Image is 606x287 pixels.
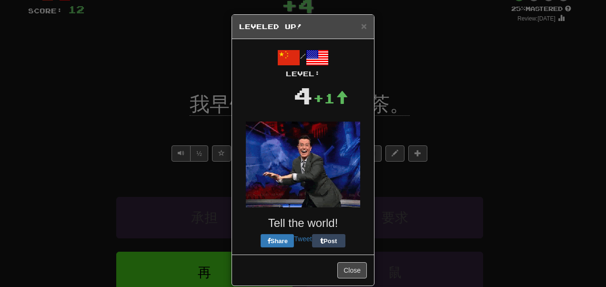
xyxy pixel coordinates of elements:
img: colbert-d8d93119554e3a11f2fb50df59d9335a45bab299cf88b0a944f8a324a1865a88.gif [246,122,360,207]
a: Tweet [294,235,312,243]
div: / [239,46,367,79]
h5: Leveled Up! [239,22,367,31]
div: +1 [313,89,348,108]
h3: Tell the world! [239,217,367,229]
button: Close [337,262,367,278]
div: Level: [239,69,367,79]
button: Post [312,234,345,247]
button: Close [361,21,367,31]
span: × [361,20,367,31]
button: Share [261,234,294,247]
div: 4 [293,79,313,112]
